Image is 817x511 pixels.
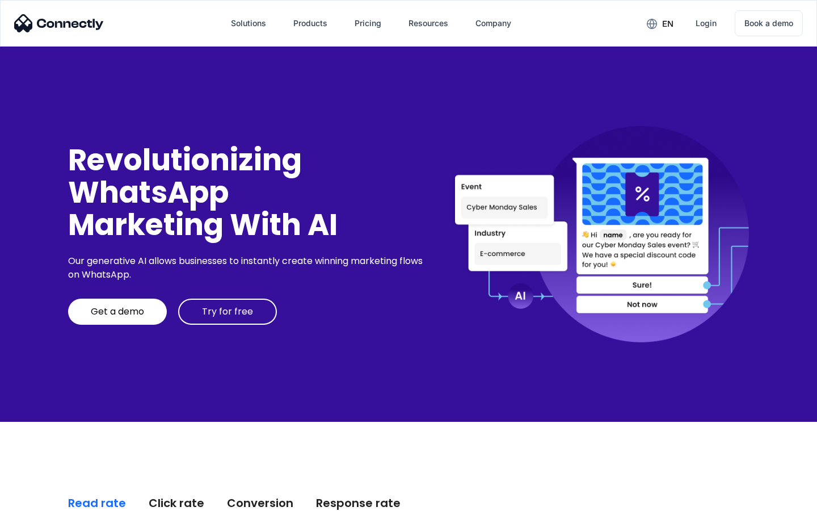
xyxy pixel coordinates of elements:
a: Get a demo [68,299,167,325]
div: Read rate [68,495,126,511]
div: Revolutionizing WhatsApp Marketing With AI [68,144,427,241]
div: Solutions [231,15,266,31]
a: Try for free [178,299,277,325]
div: Company [475,15,511,31]
div: Products [293,15,327,31]
div: Response rate [316,495,401,511]
div: Click rate [149,495,204,511]
div: Try for free [202,306,253,317]
div: Get a demo [91,306,144,317]
a: Login [687,10,726,37]
div: Pricing [355,15,381,31]
div: Conversion [227,495,293,511]
a: Pricing [346,10,390,37]
img: Connectly Logo [14,14,104,32]
div: Login [696,15,717,31]
a: Book a demo [735,10,803,36]
div: Resources [408,15,448,31]
div: en [662,16,673,32]
div: Our generative AI allows businesses to instantly create winning marketing flows on WhatsApp. [68,254,427,282]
